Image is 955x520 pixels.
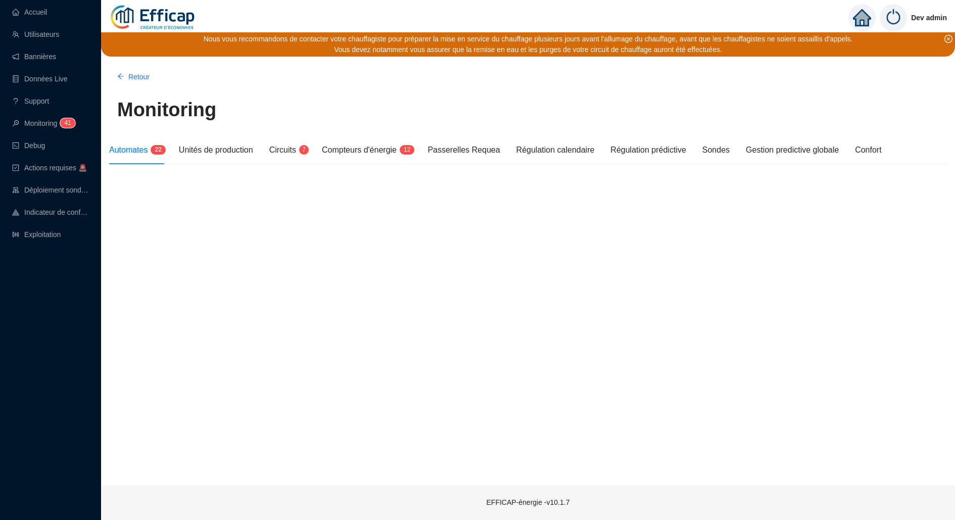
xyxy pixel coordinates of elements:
[68,119,71,126] span: 1
[155,146,158,153] span: 2
[855,144,881,156] div: Confort
[702,144,730,156] div: Sondes
[746,144,839,156] div: Gestion predictive globale
[404,146,407,153] span: 1
[204,34,853,44] div: Nous vous recommandons de contacter votre chauffagiste pour préparer la mise en service du chauff...
[853,9,871,27] span: home
[12,8,47,16] a: homeAccueil
[12,97,49,105] a: questionSupport
[12,164,19,171] span: check-square
[12,75,68,83] a: databaseDonnées Live
[269,146,296,154] span: Circuits
[427,146,500,154] span: Passerelles Requea
[128,72,150,82] span: Retour
[322,146,397,154] span: Compteurs d'énergie
[151,145,165,155] sup: 22
[610,144,686,156] div: Régulation prédictive
[407,146,411,153] span: 2
[109,69,158,85] button: Retour
[109,146,148,154] span: Automates
[880,4,907,31] img: power
[117,98,216,121] h1: Monitoring
[12,208,89,216] a: heat-mapIndicateur de confort
[12,53,56,61] a: notificationBannières
[911,2,947,34] span: Dev admin
[400,145,414,155] sup: 12
[516,144,595,156] div: Régulation calendaire
[12,186,89,194] a: clusterDéploiement sondes
[12,230,61,239] a: slidersExploitation
[60,118,75,128] sup: 41
[12,119,72,127] a: monitorMonitoring41
[64,119,68,126] span: 4
[302,146,306,153] span: 7
[12,141,45,150] a: codeDebug
[487,498,570,506] span: EFFICAP-énergie - v10.1.7
[204,44,853,55] div: Vous devez notamment vous assurer que la remise en eau et les purges de votre circuit de chauffag...
[944,35,952,43] span: close-circle
[179,146,253,154] span: Unités de production
[117,73,124,80] span: arrow-left
[24,164,87,172] span: Actions requises 🚨
[12,30,59,38] a: teamUtilisateurs
[299,145,309,155] sup: 7
[158,146,162,153] span: 2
